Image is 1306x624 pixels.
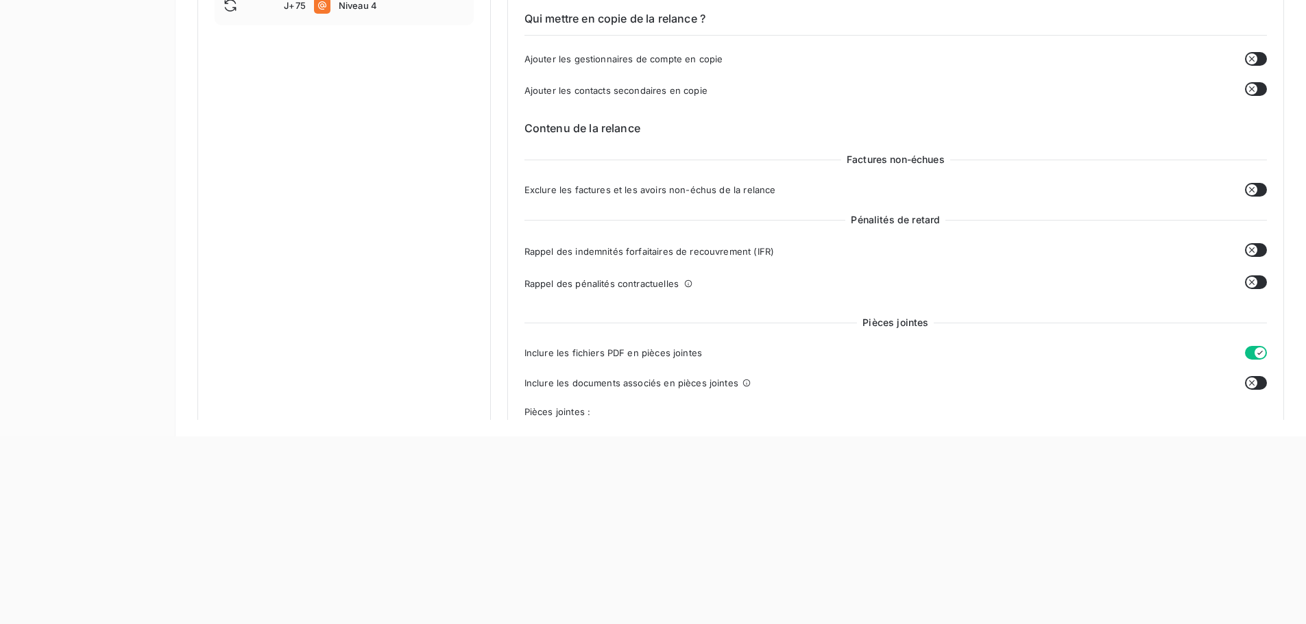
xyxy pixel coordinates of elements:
h6: Qui mettre en copie de la relance ? [524,10,1267,36]
span: Exclure les factures et les avoirs non-échus de la relance [524,184,776,195]
span: Inclure les documents associés en pièces jointes [524,377,738,388]
span: Pièces jointes : [524,406,1267,417]
span: Rappel des pénalités contractuelles [524,278,679,289]
span: Pénalités de retard [845,213,945,227]
span: Ajouter les contacts secondaires en copie [524,85,708,96]
span: Inclure les fichiers PDF en pièces jointes [524,347,702,358]
span: Ajouter les gestionnaires de compte en copie [524,53,723,64]
span: Factures non-échues [841,153,950,166]
span: Pièces jointes [857,316,934,329]
span: Rappel des indemnités forfaitaires de recouvrement (IFR) [524,246,774,257]
iframe: Intercom live chat [1259,577,1292,610]
h6: Contenu de la relance [524,120,1267,136]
